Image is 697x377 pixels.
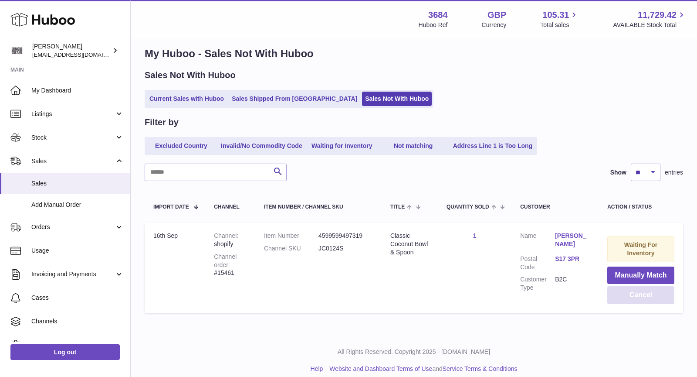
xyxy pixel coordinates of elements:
a: Excluded Country [146,139,216,153]
img: theinternationalventure@gmail.com [10,44,24,57]
div: Action / Status [607,204,674,210]
dt: Name [520,232,555,250]
a: 1 [473,232,477,239]
span: Import date [153,204,189,210]
span: 105.31 [542,9,569,21]
div: Currency [482,21,507,29]
span: Quantity Sold [447,204,489,210]
span: [EMAIL_ADDRESS][DOMAIN_NAME] [32,51,128,58]
span: Total sales [540,21,579,29]
dt: Channel SKU [264,244,318,253]
a: Website and Dashboard Terms of Use [329,365,432,372]
div: Channel [214,204,247,210]
strong: 3684 [428,9,448,21]
a: Help [311,365,323,372]
a: Service Terms & Conditions [443,365,518,372]
span: Cases [31,294,124,302]
dd: JC0124S [318,244,373,253]
span: Listings [31,110,115,118]
a: Invalid/No Commodity Code [218,139,305,153]
div: shopify [214,232,247,248]
div: Classic Coconut Bowl & Spoon [390,232,429,257]
span: Orders [31,223,115,231]
span: Title [390,204,405,210]
a: Log out [10,344,120,360]
p: All Rights Reserved. Copyright 2025 - [DOMAIN_NAME] [138,348,690,356]
div: Item Number / Channel SKU [264,204,373,210]
a: [PERSON_NAME] [555,232,590,248]
a: Waiting for Inventory [307,139,377,153]
span: Usage [31,247,124,255]
span: Invoicing and Payments [31,270,115,278]
span: My Dashboard [31,86,124,95]
span: entries [665,168,683,177]
div: Huboo Ref [419,21,448,29]
dt: Item Number [264,232,318,240]
dt: Postal Code [520,255,555,271]
span: Stock [31,134,115,142]
span: Add Manual Order [31,201,124,209]
span: Sales [31,157,115,165]
a: Address Line 1 is Too Long [450,139,536,153]
span: 11,729.42 [638,9,677,21]
td: 16th Sep [145,223,205,313]
strong: GBP [487,9,506,21]
li: and [326,365,517,373]
a: S17 3PR [555,255,590,263]
a: Sales Shipped From [GEOGRAPHIC_DATA] [229,92,360,106]
a: 105.31 Total sales [540,9,579,29]
a: 11,729.42 AVAILABLE Stock Total [613,9,687,29]
button: Cancel [607,286,674,304]
div: Customer [520,204,590,210]
div: [PERSON_NAME] [32,42,111,59]
dd: 4599599497319 [318,232,373,240]
h1: My Huboo - Sales Not With Huboo [145,47,683,61]
a: Sales Not With Huboo [362,92,432,106]
h2: Sales Not With Huboo [145,69,236,81]
label: Show [610,168,626,177]
a: Current Sales with Huboo [146,92,227,106]
strong: Channel order [214,253,237,268]
a: Not matching [379,139,448,153]
dt: Customer Type [520,275,555,292]
span: Channels [31,317,124,326]
div: #15461 [214,253,247,278]
strong: Waiting For Inventory [624,241,657,257]
span: Settings [31,341,124,349]
strong: Channel [214,232,238,239]
dd: B2C [555,275,590,292]
h2: Filter by [145,117,179,128]
span: AVAILABLE Stock Total [613,21,687,29]
button: Manually Match [607,267,674,284]
span: Sales [31,179,124,188]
